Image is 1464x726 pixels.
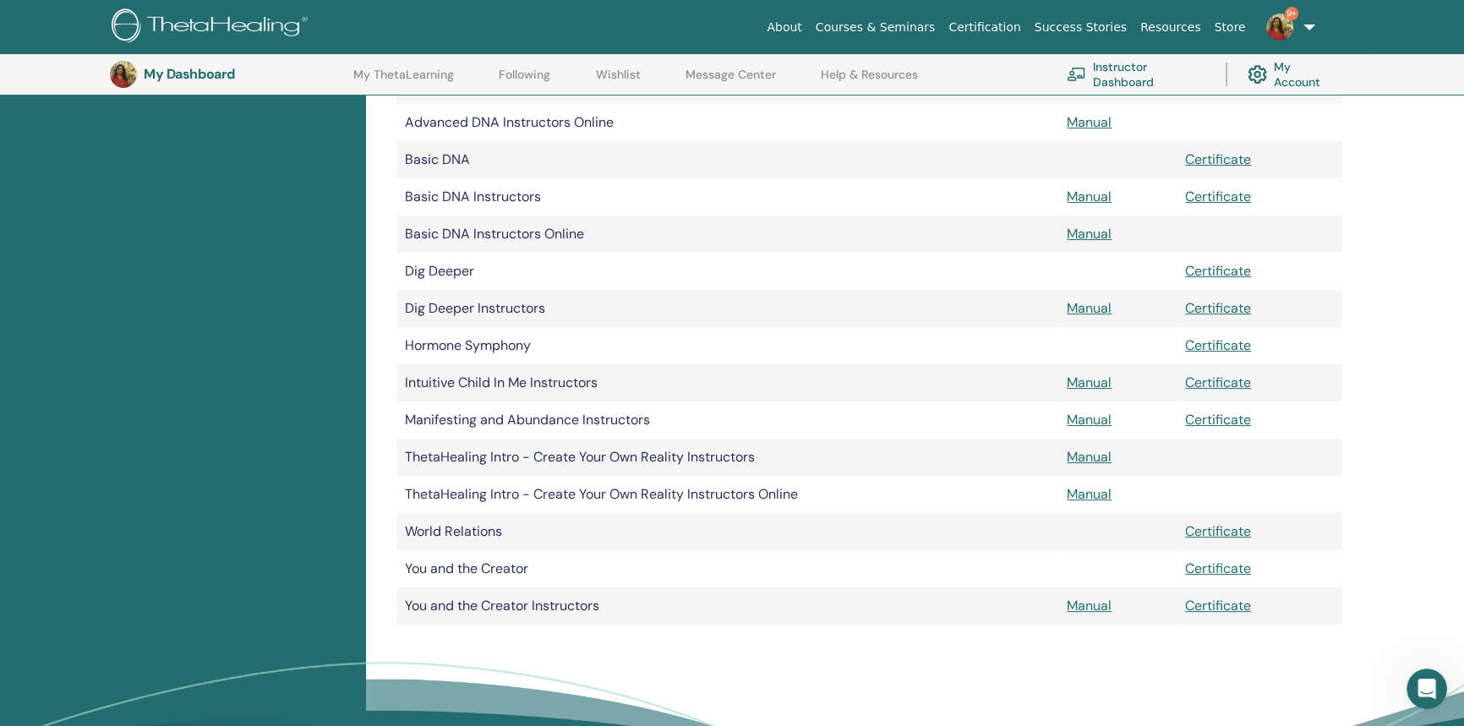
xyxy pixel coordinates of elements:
[396,290,1058,327] td: Dig Deeper Instructors
[1185,411,1251,429] a: Certificate
[1067,56,1205,93] a: Instructor Dashboard
[1067,374,1112,391] a: Manual
[1248,56,1337,93] a: My Account
[396,550,1058,587] td: You and the Creator
[821,68,918,95] a: Help & Resources
[596,68,641,95] a: Wishlist
[809,12,942,43] a: Courses & Seminars
[1185,336,1251,354] a: Certificate
[1067,67,1086,81] img: chalkboard-teacher.svg
[1067,225,1112,243] a: Manual
[1134,12,1208,43] a: Resources
[396,104,1058,141] td: Advanced DNA Instructors Online
[112,8,314,46] img: logo.png
[1285,7,1298,20] span: 9+
[396,216,1058,253] td: Basic DNA Instructors Online
[1185,150,1251,168] a: Certificate
[1185,374,1251,391] a: Certificate
[1266,14,1293,41] img: default.jpg
[1067,411,1112,429] a: Manual
[1185,560,1251,577] a: Certificate
[1067,448,1112,466] a: Manual
[1185,522,1251,540] a: Certificate
[1067,188,1112,205] a: Manual
[1185,262,1251,280] a: Certificate
[760,12,808,43] a: About
[396,178,1058,216] td: Basic DNA Instructors
[396,439,1058,476] td: ThetaHealing Intro - Create Your Own Reality Instructors
[1208,12,1253,43] a: Store
[942,12,1027,43] a: Certification
[396,141,1058,178] td: Basic DNA
[396,476,1058,513] td: ThetaHealing Intro - Create Your Own Reality Instructors Online
[1067,485,1112,503] a: Manual
[353,68,454,95] a: My ThetaLearning
[144,66,313,82] h3: My Dashboard
[396,513,1058,550] td: World Relations
[1067,113,1112,131] a: Manual
[1067,597,1112,614] a: Manual
[1028,12,1134,43] a: Success Stories
[396,327,1058,364] td: Hormone Symphony
[110,61,137,88] img: default.jpg
[1185,188,1251,205] a: Certificate
[396,401,1058,439] td: Manifesting and Abundance Instructors
[1407,669,1447,709] iframe: Intercom live chat
[1067,299,1112,317] a: Manual
[1248,61,1267,89] img: cog.svg
[396,364,1058,401] td: Intuitive Child In Me Instructors
[396,587,1058,625] td: You and the Creator Instructors
[499,68,550,95] a: Following
[396,253,1058,290] td: Dig Deeper
[1185,597,1251,614] a: Certificate
[1185,299,1251,317] a: Certificate
[686,68,776,95] a: Message Center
